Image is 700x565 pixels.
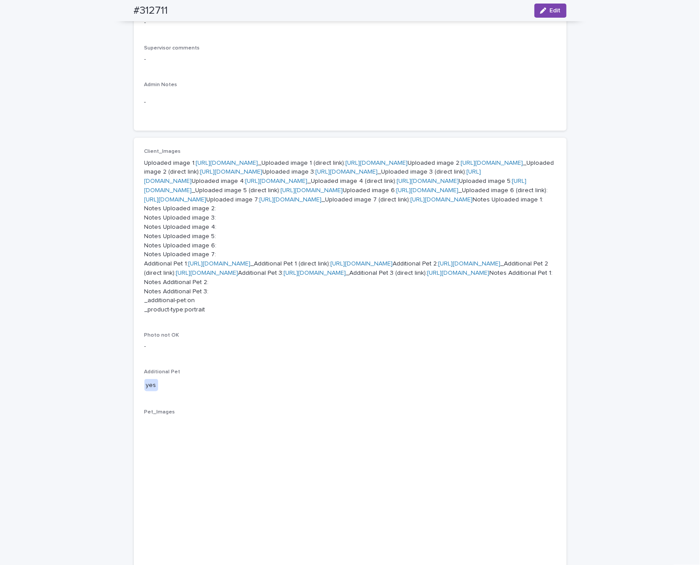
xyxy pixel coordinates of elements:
a: [URL][DOMAIN_NAME] [196,160,258,166]
h2: #312711 [134,4,168,17]
a: [URL][DOMAIN_NAME] [201,169,263,175]
p: - [144,342,556,351]
a: [URL][DOMAIN_NAME] [284,270,346,276]
a: [URL][DOMAIN_NAME] [281,187,343,193]
span: Edit [550,8,561,14]
div: yes [144,379,158,392]
a: [URL][DOMAIN_NAME] [316,169,378,175]
span: Admin Notes [144,82,178,87]
a: [URL][DOMAIN_NAME] [260,197,322,203]
a: [URL][DOMAIN_NAME] [439,261,501,267]
span: Additional Pet [144,369,181,375]
span: Photo not OK [144,333,179,338]
span: Pet_Images [144,410,175,415]
button: Edit [534,4,567,18]
a: [URL][DOMAIN_NAME] [176,270,238,276]
a: [URL][DOMAIN_NAME] [461,160,523,166]
a: [URL][DOMAIN_NAME] [331,261,393,267]
p: - [144,18,556,27]
a: [URL][DOMAIN_NAME] [144,178,527,193]
span: Client_Images [144,149,181,154]
a: [URL][DOMAIN_NAME] [246,178,308,184]
a: [URL][DOMAIN_NAME] [428,270,490,276]
a: [URL][DOMAIN_NAME] [397,178,459,184]
p: - [144,98,556,107]
a: [URL][DOMAIN_NAME] [346,160,408,166]
span: Supervisor comments [144,46,200,51]
a: [URL][DOMAIN_NAME] [189,261,251,267]
a: [URL][DOMAIN_NAME] [411,197,473,203]
p: Uploaded image 1: _Uploaded image 1 (direct link): Uploaded image 2: _Uploaded image 2 (direct li... [144,159,556,315]
a: [URL][DOMAIN_NAME] [144,197,207,203]
p: - [144,55,556,64]
a: [URL][DOMAIN_NAME] [397,187,459,193]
